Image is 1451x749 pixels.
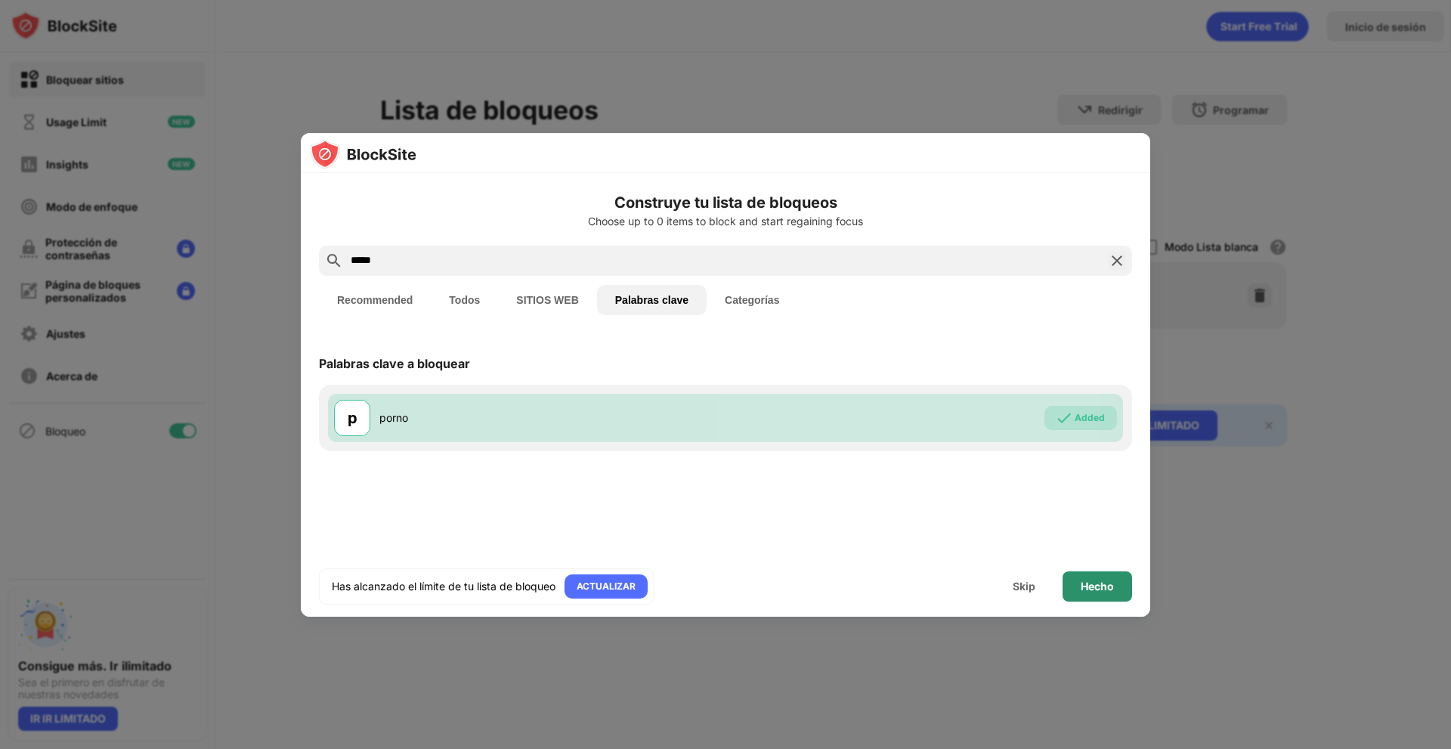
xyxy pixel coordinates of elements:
div: Skip [1013,580,1035,593]
button: SITIOS WEB [498,285,596,315]
button: Categorías [707,285,797,315]
img: search.svg [325,252,343,270]
div: Palabras clave a bloquear [319,356,470,371]
button: Recommended [319,285,431,315]
button: Palabras clave [597,285,707,315]
button: Todos [431,285,498,315]
div: Hecho [1081,580,1114,593]
img: logo-blocksite.svg [310,139,416,169]
div: p [348,407,357,429]
div: ACTUALIZAR [577,579,636,594]
div: Choose up to 0 items to block and start regaining focus [319,215,1132,227]
img: search-close [1108,252,1126,270]
h6: Construye tu lista de bloqueos [319,191,1132,214]
div: porno [379,410,725,426]
div: Has alcanzado el límite de tu lista de bloqueo [332,579,555,594]
div: Added [1075,410,1105,426]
